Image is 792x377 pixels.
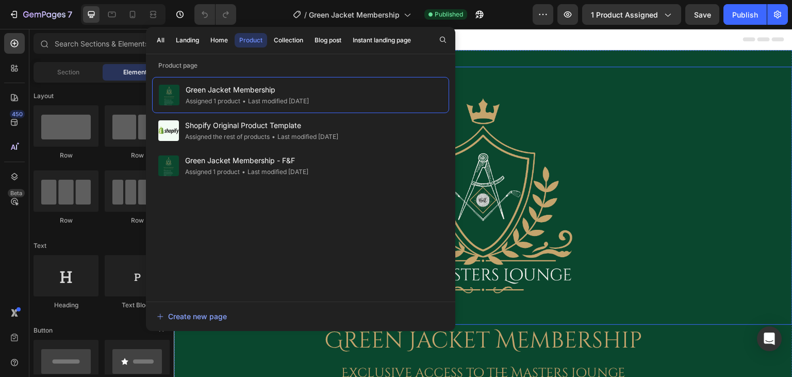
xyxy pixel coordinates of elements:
span: 1 product assigned [591,9,658,20]
div: Create new page [157,311,227,322]
div: Row [34,151,98,160]
span: Green Jacket Membership [151,296,468,327]
div: Instant landing page [353,36,411,45]
div: 450 [10,110,25,118]
div: Landing [176,36,199,45]
span: / [304,9,307,20]
span: Save [694,10,711,19]
span: Section [57,68,79,77]
iframe: Design area [174,29,792,377]
span: Shopify Original Product Template [185,119,338,132]
div: Row [105,151,170,160]
div: Assigned 1 product [185,167,240,177]
button: Collection [269,33,308,48]
p: 7 [68,8,72,21]
button: 7 [4,4,77,25]
span: • [242,168,245,176]
div: Product [239,36,262,45]
button: All [152,33,169,48]
div: All [157,36,164,45]
span: Text [34,241,46,250]
span: Green Jacket Membership - F&F [185,154,308,167]
div: Text Block [105,301,170,310]
span: Element [123,68,147,77]
div: Last modified [DATE] [240,96,309,106]
div: Blog post [315,36,341,45]
div: Assigned 1 product [186,96,240,106]
div: Home [210,36,228,45]
input: Search Sections & Elements [34,33,170,54]
div: Row [105,216,170,225]
div: Collection [274,36,303,45]
div: Assigned the rest of products [185,132,270,142]
button: Publish [723,4,767,25]
div: Beta [8,189,25,197]
button: 1 product assigned [582,4,681,25]
span: Published [435,10,463,19]
div: Undo/Redo [194,4,236,25]
div: Publish [732,9,758,20]
button: Instant landing page [348,33,416,48]
div: Row [34,216,98,225]
div: Image [2,27,24,36]
button: Product [235,33,267,48]
button: Save [685,4,719,25]
div: Last modified [DATE] [270,132,338,142]
button: Create new page [156,306,445,327]
span: Exclusive access to the Masters Lounge [168,336,452,353]
span: Layout [34,91,54,101]
span: Green Jacket Membership [309,9,400,20]
div: Heading [34,301,98,310]
button: Blog post [310,33,346,48]
span: Button [34,326,53,335]
button: Landing [171,33,204,48]
div: Last modified [DATE] [240,167,308,177]
div: Open Intercom Messenger [757,326,782,351]
span: Green Jacket Membership [186,84,309,96]
button: Home [206,33,233,48]
span: • [272,133,275,140]
span: • [242,97,246,105]
p: Product page [146,60,455,71]
img: gempages_561494231785407269-083dcf8d-adc0-4e07-9179-84a5a9cf8b40.png [180,38,438,296]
